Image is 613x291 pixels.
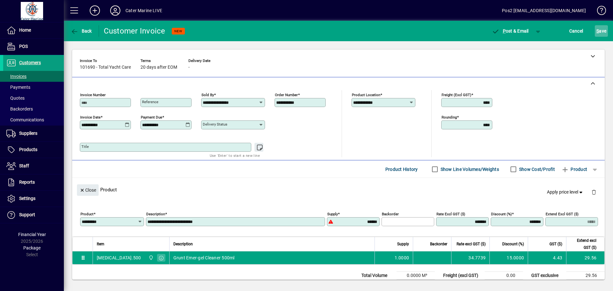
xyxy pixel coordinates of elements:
[80,93,106,97] mat-label: Invoice number
[502,5,586,16] div: Pos2 [EMAIL_ADDRESS][DOMAIN_NAME]
[3,142,64,158] a: Products
[566,251,604,264] td: 29.56
[3,93,64,103] a: Quotes
[544,187,587,198] button: Apply price level
[596,26,606,36] span: ave
[442,93,471,97] mat-label: Freight (excl GST)
[71,28,92,34] span: Back
[19,27,31,33] span: Home
[358,272,397,280] td: Total Volume
[442,115,457,119] mat-label: Rounding
[561,164,587,174] span: Product
[3,207,64,223] a: Support
[125,5,162,16] div: Cater Marine LIVE
[77,184,99,196] button: Close
[146,212,165,216] mat-label: Description
[327,212,338,216] mat-label: Supply
[3,22,64,38] a: Home
[485,272,523,280] td: 0.00
[3,191,64,207] a: Settings
[3,71,64,82] a: Invoices
[485,280,523,287] td: 0.00
[141,115,162,119] mat-label: Payment due
[203,122,227,126] mat-label: Delivery status
[518,166,555,172] label: Show Cost/Profit
[547,189,584,195] span: Apply price level
[210,152,260,159] mat-hint: Use 'Enter' to start a new line
[6,74,26,79] span: Invoices
[173,255,235,261] span: Grunt Emer-gel Cleaner 500ml
[3,126,64,142] a: Suppliers
[3,114,64,125] a: Communications
[3,103,64,114] a: Backorders
[188,65,190,70] span: -
[81,144,89,149] mat-label: Title
[440,272,485,280] td: Freight (excl GST)
[566,280,605,287] td: 4.43
[358,280,397,287] td: Total Weight
[97,255,141,261] div: [MEDICAL_DATA].500
[566,272,605,280] td: 29.56
[19,196,35,201] span: Settings
[397,272,435,280] td: 0.0000 M³
[595,25,608,37] button: Save
[72,178,605,201] div: Product
[503,28,506,34] span: P
[492,28,529,34] span: ost & Email
[19,180,35,185] span: Reports
[592,1,605,22] a: Knowledge Base
[105,5,125,16] button: Profile
[75,187,100,193] app-page-header-button: Close
[3,82,64,93] a: Payments
[457,241,486,248] span: Rate excl GST ($)
[383,164,420,175] button: Product History
[19,60,41,65] span: Customers
[3,158,64,174] a: Staff
[19,44,28,49] span: POS
[3,39,64,55] a: POS
[385,164,418,174] span: Product History
[440,280,485,287] td: Rounding
[491,212,512,216] mat-label: Discount (%)
[85,5,105,16] button: Add
[79,185,96,195] span: Close
[19,147,37,152] span: Products
[528,272,566,280] td: GST exclusive
[489,251,528,264] td: 15.0000
[528,280,566,287] td: GST
[80,115,101,119] mat-label: Invoice date
[80,212,94,216] mat-label: Product
[6,96,25,101] span: Quotes
[558,164,590,175] button: Product
[69,25,94,37] button: Back
[142,100,158,104] mat-label: Reference
[382,212,399,216] mat-label: Backorder
[395,255,409,261] span: 1.0000
[174,29,182,33] span: NEW
[569,26,583,36] span: Cancel
[352,93,380,97] mat-label: Product location
[64,25,99,37] app-page-header-button: Back
[439,166,499,172] label: Show Line Volumes/Weights
[586,184,602,200] button: Delete
[23,245,41,250] span: Package
[502,241,524,248] span: Discount (%)
[104,26,165,36] div: Customer Invoice
[436,212,465,216] mat-label: Rate excl GST ($)
[397,241,409,248] span: Supply
[19,163,29,168] span: Staff
[6,85,30,90] span: Payments
[19,131,37,136] span: Suppliers
[18,232,46,237] span: Financial Year
[455,255,486,261] div: 34.7739
[488,25,532,37] button: Post & Email
[275,93,298,97] mat-label: Order number
[568,25,585,37] button: Cancel
[147,254,154,261] span: Cater Marine
[549,241,562,248] span: GST ($)
[397,280,435,287] td: 0.0000 Kg
[430,241,447,248] span: Backorder
[80,65,131,70] span: 101690 - Total Yacht Care
[6,117,44,122] span: Communications
[201,93,214,97] mat-label: Sold by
